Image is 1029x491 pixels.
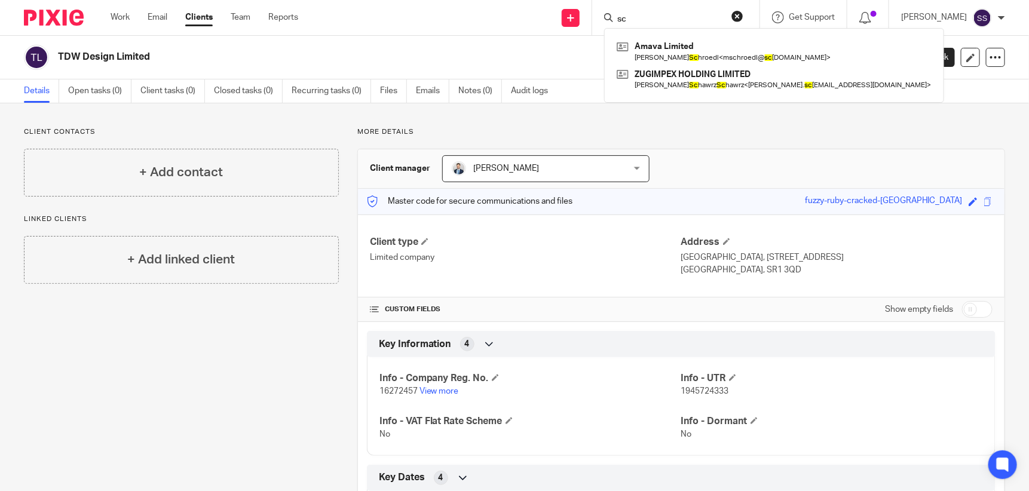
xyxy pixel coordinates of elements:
h4: + Add contact [139,163,223,182]
span: No [379,430,390,438]
p: Linked clients [24,214,339,224]
h4: Info - VAT Flat Rate Scheme [379,415,681,428]
a: Client tasks (0) [140,79,205,103]
h4: Address [681,236,993,248]
h3: Client manager [370,162,430,174]
p: More details [357,127,1005,137]
span: [PERSON_NAME] [474,164,540,173]
span: Get Support [789,13,835,22]
p: Client contacts [24,127,339,137]
input: Search [616,14,724,25]
button: Clear [731,10,743,22]
p: [GEOGRAPHIC_DATA], [STREET_ADDRESS] [681,251,993,263]
a: View more [419,387,459,395]
span: Key Dates [379,471,425,484]
h4: Info - Dormant [681,415,983,428]
a: Closed tasks (0) [214,79,283,103]
img: svg%3E [24,45,49,70]
p: Limited company [370,251,681,263]
span: 1945724333 [681,387,729,395]
a: Notes (0) [458,79,502,103]
a: Work [111,11,130,23]
label: Show empty fields [885,303,954,315]
span: Key Information [379,338,451,351]
img: LinkedIn%20Profile.jpeg [452,161,466,176]
span: 4 [439,472,443,484]
div: fuzzy-ruby-cracked-[GEOGRAPHIC_DATA] [805,195,963,208]
a: Audit logs [511,79,557,103]
p: [GEOGRAPHIC_DATA], SR1 3QD [681,264,993,276]
a: Files [380,79,407,103]
h2: TDW Design Limited [58,51,706,63]
span: 16272457 [379,387,418,395]
a: Emails [416,79,449,103]
a: Open tasks (0) [68,79,131,103]
h4: Client type [370,236,681,248]
a: Email [148,11,167,23]
p: [PERSON_NAME] [901,11,967,23]
h4: + Add linked client [127,250,235,269]
h4: Info - Company Reg. No. [379,372,681,385]
a: Reports [268,11,298,23]
p: Master code for secure communications and files [367,195,573,207]
span: No [681,430,692,438]
a: Recurring tasks (0) [292,79,371,103]
img: Pixie [24,10,84,26]
h4: Info - UTR [681,372,983,385]
a: Team [231,11,250,23]
a: Details [24,79,59,103]
span: 4 [465,338,470,350]
img: svg%3E [973,8,992,27]
h4: CUSTOM FIELDS [370,305,681,314]
a: Clients [185,11,213,23]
